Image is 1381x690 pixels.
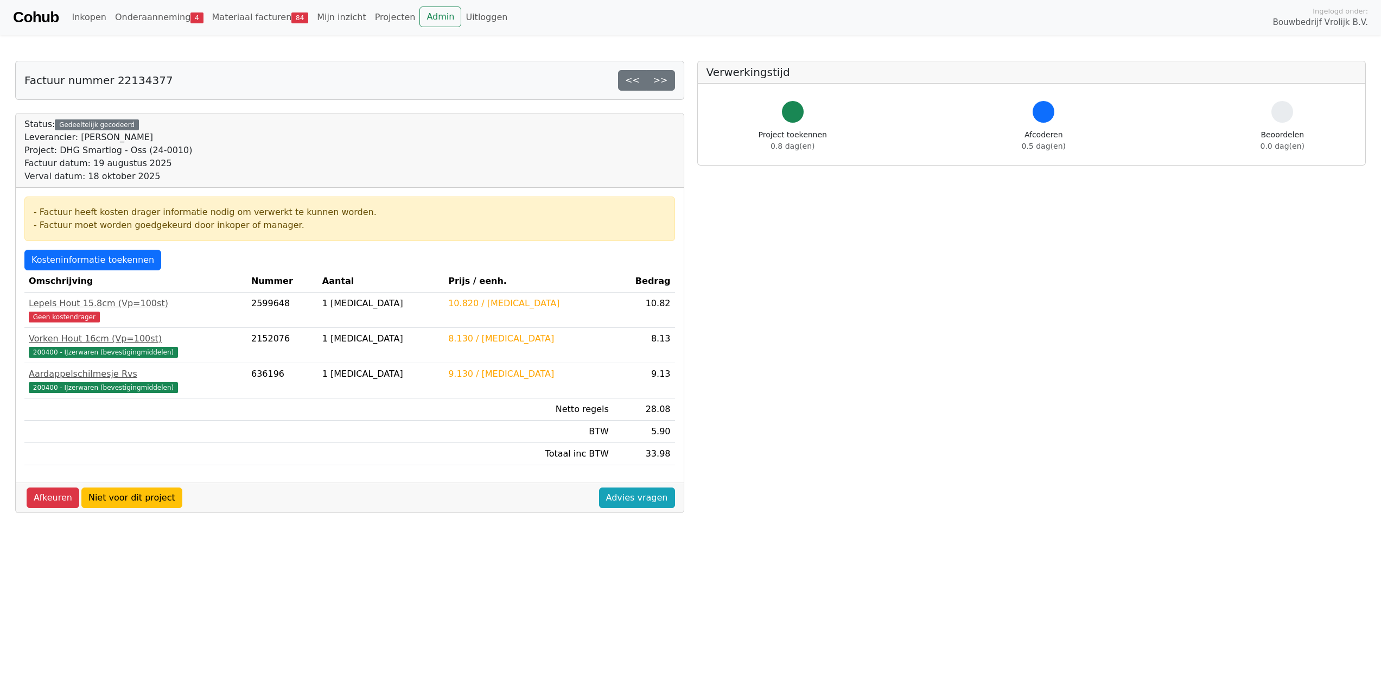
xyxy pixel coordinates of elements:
div: Leverancier: [PERSON_NAME] [24,131,192,144]
div: Afcoderen [1022,129,1066,152]
a: Cohub [13,4,59,30]
div: Status: [24,118,192,183]
td: 636196 [247,363,318,398]
div: - Factuur moet worden goedgekeurd door inkoper of manager. [34,219,666,232]
div: - Factuur heeft kosten drager informatie nodig om verwerkt te kunnen worden. [34,206,666,219]
div: 1 [MEDICAL_DATA] [322,332,440,345]
span: 200400 - IJzerwaren (bevestigingmiddelen) [29,382,178,393]
td: 2152076 [247,328,318,363]
a: Kosteninformatie toekennen [24,250,161,270]
span: 4 [190,12,203,23]
td: 2599648 [247,293,318,328]
div: Lepels Hout 15.8cm (Vp=100st) [29,297,243,310]
a: Afkeuren [27,488,79,508]
th: Bedrag [613,270,675,293]
td: 10.82 [613,293,675,328]
span: 0.0 dag(en) [1261,142,1304,150]
a: Lepels Hout 15.8cm (Vp=100st)Geen kostendrager [29,297,243,323]
a: Onderaanneming4 [111,7,208,28]
div: Project toekennen [759,129,827,152]
th: Nummer [247,270,318,293]
a: Mijn inzicht [313,7,371,28]
span: Geen kostendrager [29,312,100,322]
a: Vorken Hout 16cm (Vp=100st)200400 - IJzerwaren (bevestigingmiddelen) [29,332,243,358]
td: 28.08 [613,398,675,421]
th: Aantal [318,270,444,293]
td: 8.13 [613,328,675,363]
div: 9.130 / [MEDICAL_DATA] [448,368,609,381]
a: Admin [419,7,461,27]
div: Aardappelschilmesje Rvs [29,368,243,381]
td: 33.98 [613,443,675,465]
span: 200400 - IJzerwaren (bevestigingmiddelen) [29,347,178,358]
th: Omschrijving [24,270,247,293]
span: Bouwbedrijf Vrolijk B.V. [1272,16,1368,29]
div: Factuur datum: 19 augustus 2025 [24,157,192,170]
div: Beoordelen [1261,129,1304,152]
div: Vorken Hout 16cm (Vp=100st) [29,332,243,345]
span: 0.5 dag(en) [1022,142,1066,150]
a: Advies vragen [599,488,675,508]
a: Materiaal facturen84 [208,7,313,28]
a: << [618,70,647,91]
div: 10.820 / [MEDICAL_DATA] [448,297,609,310]
td: Netto regels [444,398,613,421]
td: 9.13 [613,363,675,398]
a: Projecten [371,7,420,28]
div: 1 [MEDICAL_DATA] [322,297,440,310]
div: Verval datum: 18 oktober 2025 [24,170,192,183]
a: Aardappelschilmesje Rvs200400 - IJzerwaren (bevestigingmiddelen) [29,368,243,394]
td: BTW [444,421,613,443]
div: 8.130 / [MEDICAL_DATA] [448,332,609,345]
td: 5.90 [613,421,675,443]
div: 1 [MEDICAL_DATA] [322,368,440,381]
a: Uitloggen [461,7,512,28]
a: Inkopen [67,7,110,28]
span: 0.8 dag(en) [771,142,814,150]
td: Totaal inc BTW [444,443,613,465]
span: Ingelogd onder: [1313,6,1368,16]
h5: Factuur nummer 22134377 [24,74,173,87]
a: Niet voor dit project [81,488,182,508]
span: 84 [291,12,308,23]
div: Gedeeltelijk gecodeerd [55,119,139,130]
div: Project: DHG Smartlog - Oss (24-0010) [24,144,192,157]
a: >> [646,70,675,91]
th: Prijs / eenh. [444,270,613,293]
h5: Verwerkingstijd [707,66,1357,79]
